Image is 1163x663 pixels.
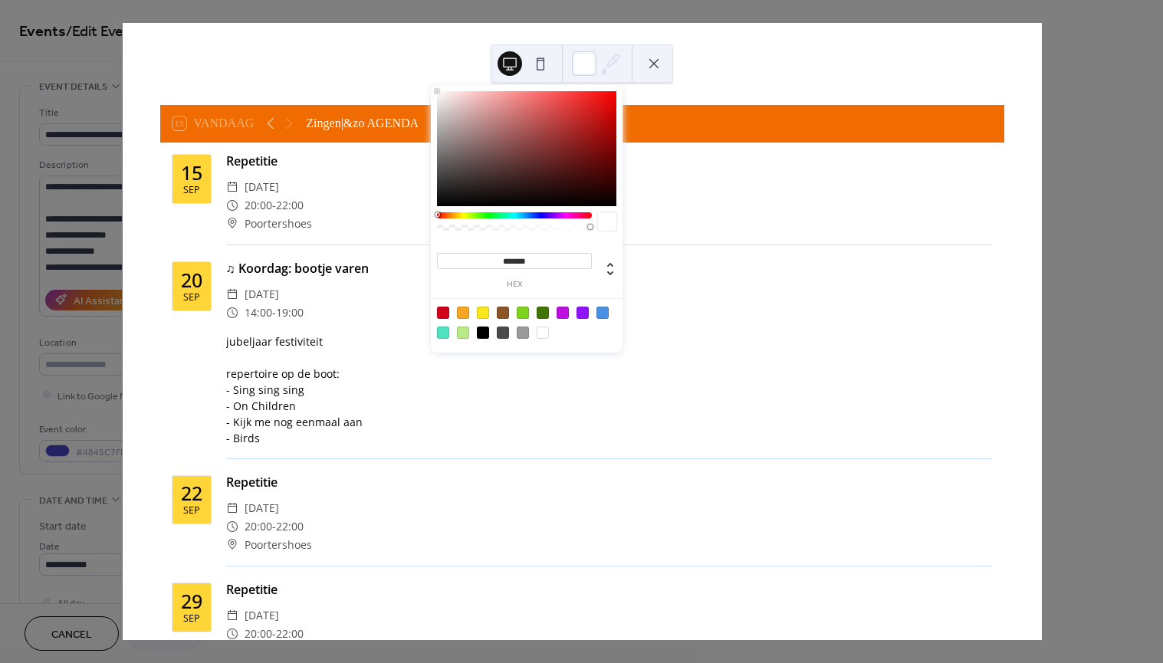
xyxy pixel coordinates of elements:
[245,215,312,233] span: Poortershoes
[226,473,992,491] div: Repetitie
[537,327,549,339] div: #FFFFFF
[437,281,592,289] label: hex
[181,163,202,182] div: 15
[226,536,238,554] div: ​
[181,592,202,611] div: 29
[245,606,279,625] span: [DATE]
[181,271,202,290] div: 20
[226,517,238,536] div: ​
[226,625,238,643] div: ​
[272,304,276,322] span: -
[245,196,272,215] span: 20:00
[272,625,276,643] span: -
[537,307,549,319] div: #417505
[226,499,238,517] div: ​
[226,285,238,304] div: ​
[276,517,304,536] span: 22:00
[226,333,839,446] div: jubeljaar festiviteit repertoire op de boot: - Sing sing sing - On Children - Kijk me nog eenmaal...
[437,307,449,319] div: #D0021B
[477,307,489,319] div: #F8E71C
[226,606,238,625] div: ​
[577,307,589,319] div: #9013FE
[183,506,200,516] div: sep
[497,307,509,319] div: #8B572A
[596,307,609,319] div: #4A90E2
[226,196,238,215] div: ​
[276,625,304,643] span: 22:00
[183,614,200,624] div: sep
[226,215,238,233] div: ​
[517,327,529,339] div: #9B9B9B
[272,517,276,536] span: -
[276,196,304,215] span: 22:00
[226,580,992,599] div: Repetitie
[226,178,238,196] div: ​
[272,196,276,215] span: -
[276,304,304,322] span: 19:00
[245,517,272,536] span: 20:00
[183,293,200,303] div: sep
[245,304,272,322] span: 14:00
[245,178,279,196] span: [DATE]
[306,114,419,133] div: Zingen|&zo AGENDA
[245,625,272,643] span: 20:00
[457,327,469,339] div: #B8E986
[517,307,529,319] div: #7ED321
[557,307,569,319] div: #BD10E0
[245,285,279,304] span: [DATE]
[226,304,238,322] div: ​
[226,259,992,277] div: ♫ Koordag: bootje varen
[226,152,992,170] div: Repetitie
[181,484,202,503] div: 22
[437,327,449,339] div: #50E3C2
[183,185,200,195] div: sep
[245,536,312,554] span: Poortershoes
[245,499,279,517] span: [DATE]
[457,307,469,319] div: #F5A623
[477,327,489,339] div: #000000
[497,327,509,339] div: #4A4A4A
